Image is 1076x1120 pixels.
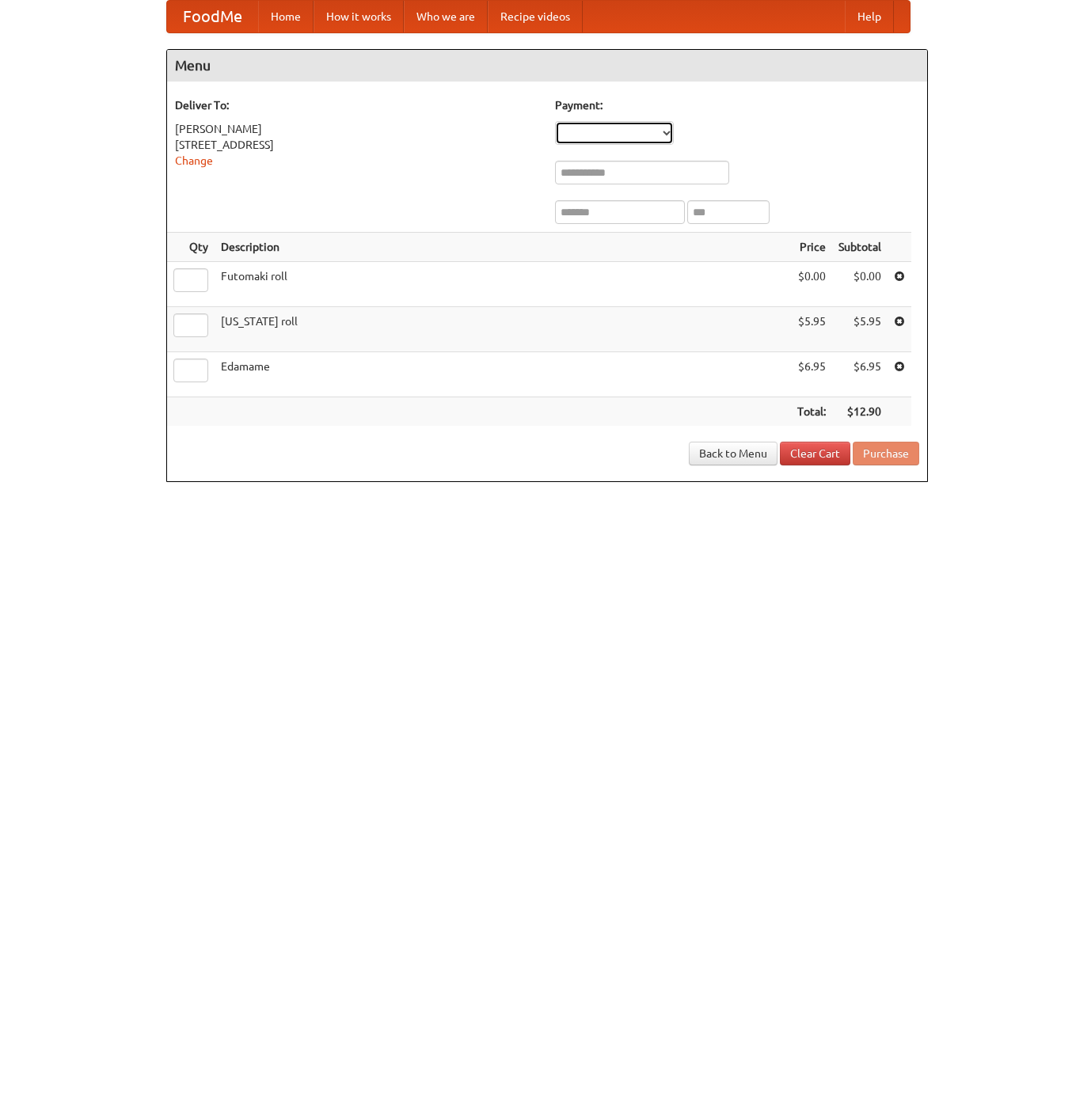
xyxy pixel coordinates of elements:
div: [STREET_ADDRESS] [175,137,539,153]
h5: Payment: [555,97,919,113]
td: $0.00 [791,262,832,307]
div: [PERSON_NAME] [175,121,539,137]
h4: Menu [167,50,927,82]
td: Edamame [215,352,791,397]
a: Clear Cart [780,442,850,465]
th: $12.90 [832,397,888,427]
th: Subtotal [832,233,888,262]
td: $6.95 [791,352,832,397]
th: Total: [791,397,832,427]
td: $0.00 [832,262,888,307]
a: Back to Menu [689,442,778,465]
h5: Deliver To: [175,97,539,113]
td: $5.95 [791,307,832,352]
th: Description [215,233,791,262]
a: Who we are [404,1,488,32]
th: Qty [167,233,215,262]
a: Home [258,1,314,32]
a: How it works [314,1,404,32]
td: $5.95 [832,307,888,352]
a: Help [845,1,894,32]
a: FoodMe [167,1,258,32]
a: Change [175,154,213,167]
button: Purchase [853,442,919,465]
td: $6.95 [832,352,888,397]
td: [US_STATE] roll [215,307,791,352]
td: Futomaki roll [215,262,791,307]
a: Recipe videos [488,1,583,32]
th: Price [791,233,832,262]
